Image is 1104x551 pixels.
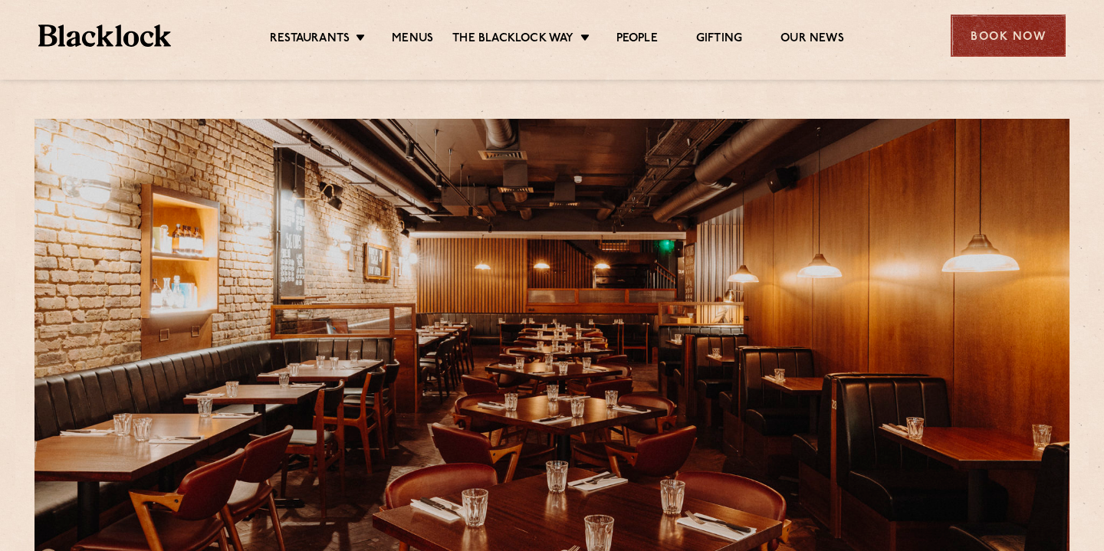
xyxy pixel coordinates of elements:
[452,31,573,48] a: The Blacklock Way
[38,25,171,47] img: BL_Textured_Logo-footer-cropped.svg
[951,15,1066,57] div: Book Now
[696,31,742,48] a: Gifting
[392,31,433,48] a: Menus
[270,31,350,48] a: Restaurants
[780,31,844,48] a: Our News
[616,31,658,48] a: People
